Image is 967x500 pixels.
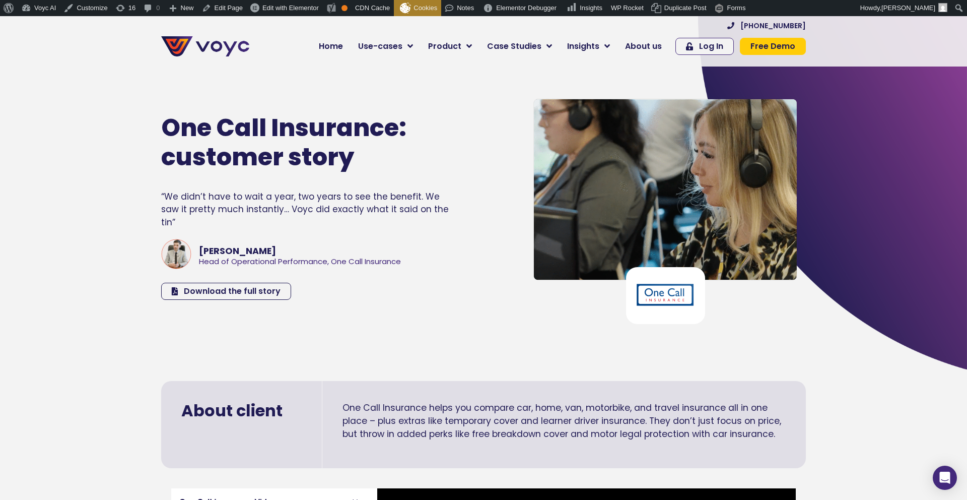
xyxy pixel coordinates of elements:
span: Download the full story [184,287,281,295]
span: Edit with Elementor [262,4,319,12]
a: Case Studies [479,36,560,56]
h2: About client [181,401,302,420]
span: Use-cases [358,40,402,52]
a: About us [617,36,669,56]
span: [PERSON_NAME] [881,4,935,12]
span: Insights [567,40,599,52]
span: [PHONE_NUMBER] [740,22,806,29]
a: Use-cases [351,36,421,56]
h1: One Call Insurance: customer story [161,113,432,171]
img: voyc-full-logo [161,36,249,56]
div: Head of Operational Performance, One Call Insurance [199,258,401,266]
span: Home [319,40,343,52]
span: Insights [580,4,602,12]
span: Case Studies [487,40,541,52]
span: Product [428,40,461,52]
a: Free Demo [740,38,806,55]
a: Home [311,36,351,56]
span: About us [625,40,662,52]
a: [PHONE_NUMBER] [727,22,806,29]
div: OK [341,5,348,11]
div: Open Intercom Messenger [933,466,957,490]
span: Free Demo [750,42,795,50]
a: Download the full story [161,283,291,300]
div: [PERSON_NAME] [199,244,401,258]
span: Log In [699,42,723,50]
a: Product [421,36,479,56]
a: Insights [560,36,617,56]
a: Log In [675,38,734,55]
p: One Call Insurance helps you compare car, home, van, motorbike, and travel insurance all in one p... [342,401,786,441]
div: “We didn’t have to wait a year, two years to see the benefit. We saw it pretty much instantly… Vo... [161,191,449,229]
